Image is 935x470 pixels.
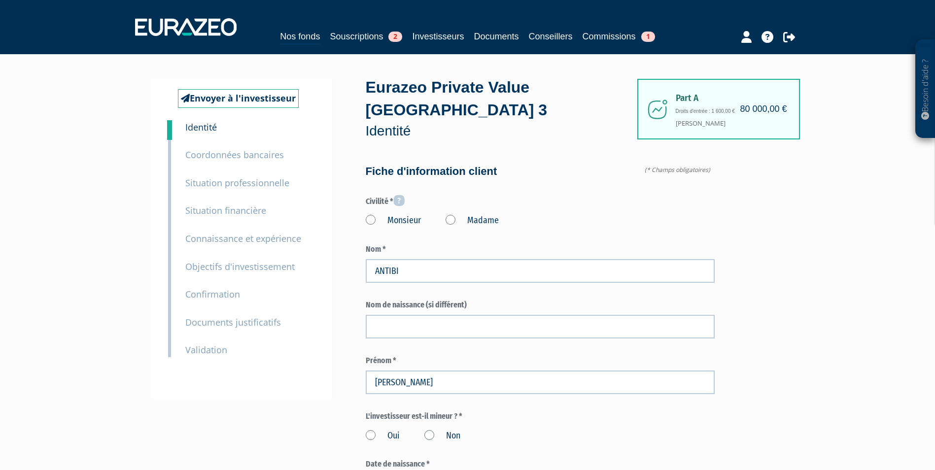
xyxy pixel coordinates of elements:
[424,430,460,442] label: Non
[446,214,499,227] label: Madame
[645,166,715,174] span: (* Champs obligatoires)
[388,32,402,42] span: 2
[583,30,655,43] a: Commissions1
[366,76,637,141] div: Eurazeo Private Value [GEOGRAPHIC_DATA] 3
[366,300,715,311] label: Nom de naissance (si différent)
[366,411,715,422] label: L'investisseur est-il mineur ? *
[366,214,421,227] label: Monsieur
[366,430,400,442] label: Oui
[185,288,240,300] small: Confirmation
[474,30,519,43] a: Documents
[676,93,784,103] span: Part A
[185,344,227,356] small: Validation
[637,79,800,139] div: [PERSON_NAME]
[740,104,787,114] h4: 80 000,00 €
[178,89,299,108] a: Envoyer à l'investisseur
[366,166,715,177] h4: Fiche d'information client
[366,459,715,470] label: Date de naissance *
[280,30,320,45] a: Nos fonds
[366,195,715,207] label: Civilité *
[366,244,715,255] label: Nom *
[412,30,464,43] a: Investisseurs
[529,30,573,43] a: Conseillers
[366,355,715,367] label: Prénom *
[330,30,402,43] a: Souscriptions2
[676,108,784,114] h6: Droits d'entrée : 1 600,00 €
[641,32,655,42] span: 1
[185,233,301,244] small: Connaissance et expérience
[185,204,266,216] small: Situation financière
[185,121,217,133] small: Identité
[185,149,284,161] small: Coordonnées bancaires
[185,177,289,189] small: Situation professionnelle
[185,316,281,328] small: Documents justificatifs
[185,261,295,272] small: Objectifs d'investissement
[135,18,237,36] img: 1732889491-logotype_eurazeo_blanc_rvb.png
[167,120,172,140] a: 1
[920,45,931,134] p: Besoin d'aide ?
[366,121,637,141] p: Identité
